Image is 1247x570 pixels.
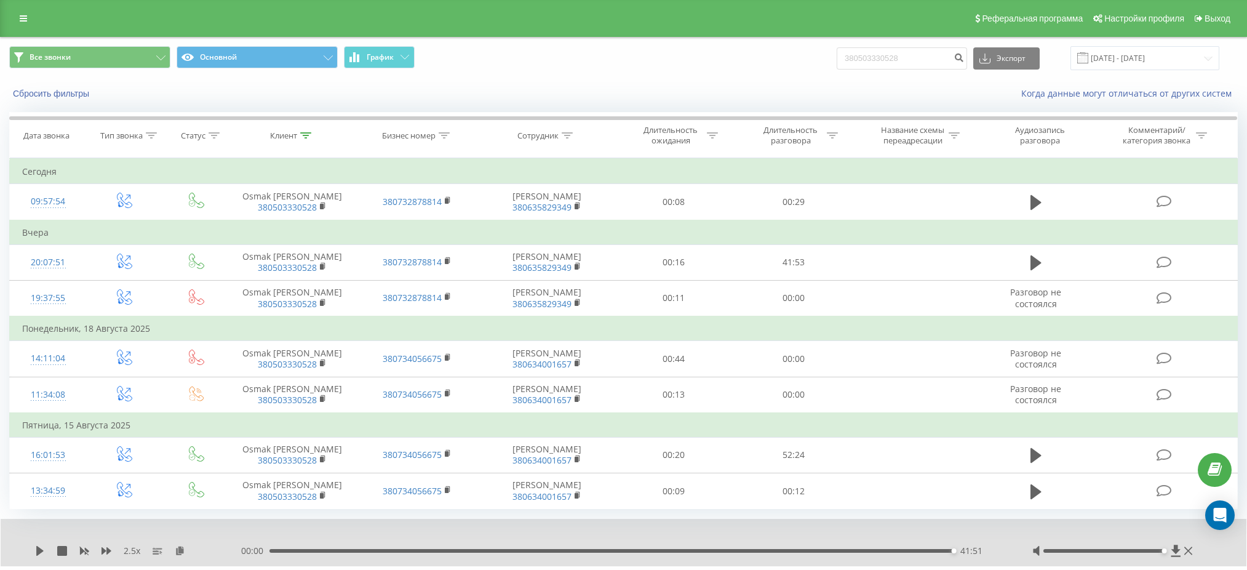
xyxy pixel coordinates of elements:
[258,298,317,310] a: 380503330528
[733,244,853,280] td: 41:53
[10,316,1238,341] td: Понедельник, 18 Августа 2025
[383,353,442,364] a: 380734056675
[177,46,338,68] button: Основной
[512,298,572,310] a: 380635829349
[344,46,415,68] button: График
[230,437,355,473] td: Osmak [PERSON_NAME]
[22,479,74,503] div: 13:34:59
[960,545,982,557] span: 41:51
[614,377,734,413] td: 00:13
[383,256,442,268] a: 380732878814
[258,394,317,406] a: 380503330528
[270,130,297,141] div: Клиент
[383,485,442,497] a: 380734056675
[382,130,436,141] div: Бизнес номер
[1162,548,1167,553] div: Accessibility label
[10,220,1238,245] td: Вчера
[258,262,317,273] a: 380503330528
[733,473,853,509] td: 00:12
[230,280,355,316] td: Osmak [PERSON_NAME]
[383,388,442,400] a: 380734056675
[30,52,71,62] span: Все звонки
[241,545,269,557] span: 00:00
[479,280,613,316] td: [PERSON_NAME]
[9,88,95,99] button: Сбросить фильтры
[973,47,1040,70] button: Экспорт
[10,159,1238,184] td: Сегодня
[1205,14,1230,23] span: Выход
[479,184,613,220] td: [PERSON_NAME]
[733,184,853,220] td: 00:29
[512,491,572,502] a: 380634001657
[512,262,572,273] a: 380635829349
[517,130,559,141] div: Сотрудник
[512,358,572,370] a: 380634001657
[230,341,355,377] td: Osmak [PERSON_NAME]
[952,548,957,553] div: Accessibility label
[124,545,140,557] span: 2.5 x
[614,280,734,316] td: 00:11
[837,47,967,70] input: Поиск по номеру
[982,14,1083,23] span: Реферальная программа
[733,437,853,473] td: 52:24
[512,454,572,466] a: 380634001657
[638,125,704,146] div: Длительность ожидания
[258,358,317,370] a: 380503330528
[1205,500,1235,530] div: Open Intercom Messenger
[383,196,442,207] a: 380732878814
[22,383,74,407] div: 11:34:08
[1010,347,1061,370] span: Разговор не состоялся
[733,280,853,316] td: 00:00
[230,244,355,280] td: Osmak [PERSON_NAME]
[100,130,143,141] div: Тип звонка
[22,347,74,371] div: 14:11:04
[230,473,355,509] td: Osmak [PERSON_NAME]
[1010,286,1061,309] span: Разговор не состоялся
[258,454,317,466] a: 380503330528
[22,286,74,310] div: 19:37:55
[9,46,170,68] button: Все звонки
[22,251,74,275] div: 20:07:51
[258,201,317,213] a: 380503330528
[479,473,613,509] td: [PERSON_NAME]
[614,473,734,509] td: 00:09
[23,130,70,141] div: Дата звонка
[479,437,613,473] td: [PERSON_NAME]
[22,190,74,214] div: 09:57:54
[614,341,734,377] td: 00:44
[614,437,734,473] td: 00:20
[733,341,853,377] td: 00:00
[479,377,613,413] td: [PERSON_NAME]
[258,491,317,502] a: 380503330528
[614,184,734,220] td: 00:08
[383,449,442,460] a: 380734056675
[383,292,442,303] a: 380732878814
[1021,87,1238,99] a: Когда данные могут отличаться от других систем
[10,413,1238,438] td: Пятница, 15 Августа 2025
[512,394,572,406] a: 380634001657
[733,377,853,413] td: 00:00
[1000,125,1080,146] div: Аудиозапись разговора
[479,244,613,280] td: [PERSON_NAME]
[880,125,946,146] div: Название схемы переадресации
[367,53,394,62] span: График
[479,341,613,377] td: [PERSON_NAME]
[230,184,355,220] td: Osmak [PERSON_NAME]
[1010,383,1061,406] span: Разговор не состоялся
[1121,125,1193,146] div: Комментарий/категория звонка
[181,130,205,141] div: Статус
[22,443,74,467] div: 16:01:53
[614,244,734,280] td: 00:16
[230,377,355,413] td: Osmak [PERSON_NAME]
[758,125,824,146] div: Длительность разговора
[1104,14,1184,23] span: Настройки профиля
[512,201,572,213] a: 380635829349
